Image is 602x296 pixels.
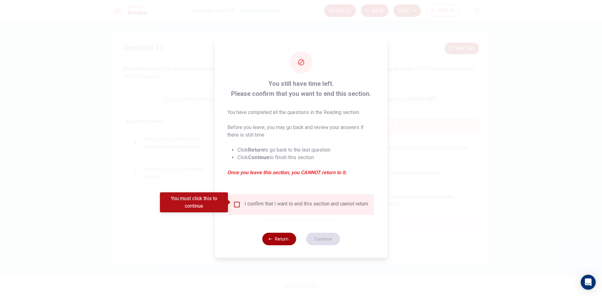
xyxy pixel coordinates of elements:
em: Once you leave this section, you CANNOT return to it. [227,169,375,176]
li: Click to go back to the last question [237,146,375,154]
div: Open Intercom Messenger [581,275,596,290]
div: I confirm that I want to end this section and cannot return. [245,201,369,208]
strong: Return [248,147,264,153]
button: Return [262,233,296,245]
span: You still have time left. Please confirm that you want to end this section. [227,79,375,99]
li: Click to finish this section. [237,154,375,161]
div: You must click this to continue [160,192,228,212]
strong: Continue [248,154,269,160]
span: You must click this to continue [233,201,241,208]
button: Continue [306,233,340,245]
p: Before you leave, you may go back and review your answers if there is still time. [227,124,375,139]
p: You have completed all the questions in the Reading section. [227,109,375,116]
